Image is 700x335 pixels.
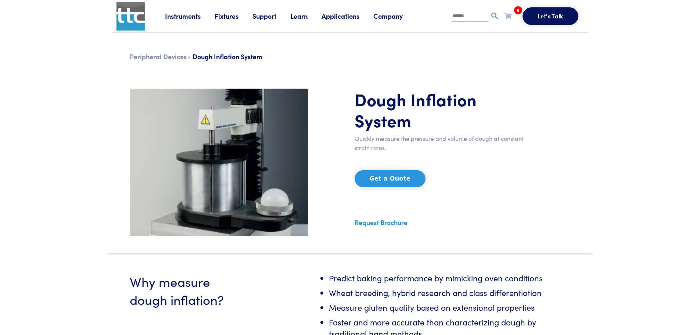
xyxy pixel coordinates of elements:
a: Support [252,11,290,21]
li: Predict baking performance by mimicking oven conditions [329,272,571,287]
a: Company [373,11,417,21]
a: Learn [290,11,322,21]
h1: Dough Inflation System [355,89,533,131]
a: Peripheral Devices › [130,52,190,61]
a: Applications [322,11,373,21]
a: Instruments [165,11,215,21]
img: ttc_logo_1x1_v1.0.png [116,2,145,31]
li: Measure gluten quality based on extensional properties [329,302,571,316]
p: Quickly measure the pressure and volume of dough at constant strain rates. [355,134,533,153]
a: 8 [504,11,511,20]
span: 8 [514,6,522,14]
button: Let's Talk [523,7,578,25]
img: dr2-whole-machine-2.jpg [130,89,308,236]
li: Wheat breeding, hybrid research and class differentiation [329,287,571,302]
a: Fixtures [215,11,252,21]
button: Get a Quote [355,170,426,187]
h3: Why measure dough inflation? [130,272,233,308]
a: Request Brochure [355,218,408,227]
span: Dough Inflation System [193,52,262,61]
